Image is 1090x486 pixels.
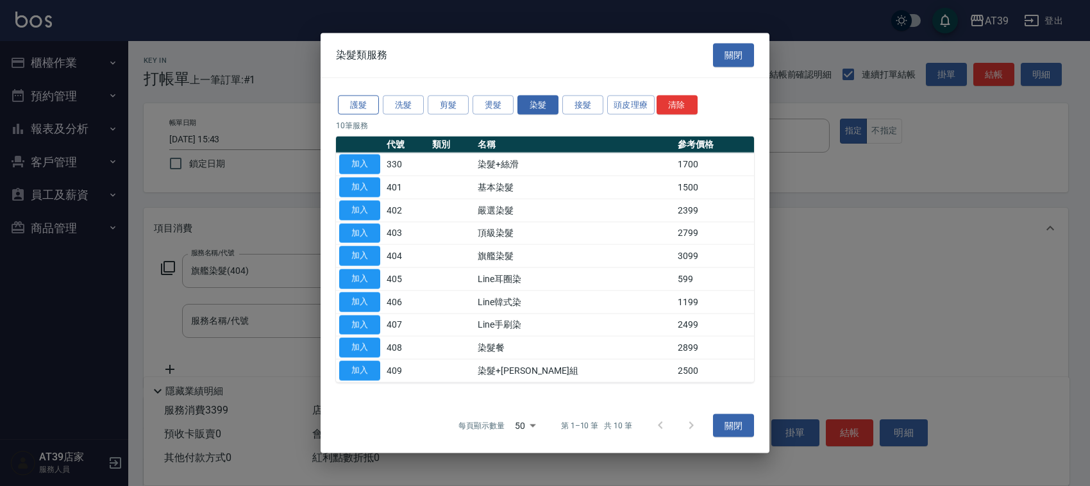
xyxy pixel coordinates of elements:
td: 2399 [675,199,754,222]
td: 染髮餐 [474,336,675,359]
button: 加入 [339,223,380,243]
th: 代號 [383,137,429,153]
p: 第 1–10 筆 共 10 筆 [561,419,632,431]
td: 405 [383,267,429,290]
td: 403 [383,222,429,245]
td: 407 [383,314,429,337]
td: 2499 [675,314,754,337]
p: 10 筆服務 [336,120,754,131]
button: 加入 [339,200,380,220]
button: 加入 [339,338,380,358]
button: 護髮 [338,95,379,115]
td: 409 [383,359,429,382]
button: 接髮 [562,95,603,115]
td: 599 [675,267,754,290]
td: 染髮+[PERSON_NAME]組 [474,359,675,382]
td: 402 [383,199,429,222]
td: 頂級染髮 [474,222,675,245]
td: 1500 [675,176,754,199]
td: 2500 [675,359,754,382]
th: 參考價格 [675,137,754,153]
td: Line耳圈染 [474,267,675,290]
button: 洗髮 [383,95,424,115]
td: 2799 [675,222,754,245]
button: 加入 [339,246,380,266]
button: 關閉 [713,414,754,437]
button: 關閉 [713,44,754,67]
button: 加入 [339,155,380,174]
td: Line手刷染 [474,314,675,337]
td: 基本染髮 [474,176,675,199]
td: 旗艦染髮 [474,244,675,267]
td: 染髮+絲滑 [474,153,675,176]
td: 嚴選染髮 [474,199,675,222]
button: 清除 [657,95,698,115]
button: 剪髮 [428,95,469,115]
td: 3099 [675,244,754,267]
div: 50 [510,408,541,442]
button: 加入 [339,315,380,335]
th: 類別 [429,137,474,153]
button: 加入 [339,269,380,289]
td: 404 [383,244,429,267]
button: 加入 [339,361,380,381]
p: 每頁顯示數量 [458,419,505,431]
td: 401 [383,176,429,199]
td: 1700 [675,153,754,176]
th: 名稱 [474,137,675,153]
button: 染髮 [517,95,558,115]
td: 330 [383,153,429,176]
button: 加入 [339,178,380,197]
button: 頭皮理療 [607,95,655,115]
td: 1199 [675,290,754,314]
td: 406 [383,290,429,314]
button: 加入 [339,292,380,312]
td: 2899 [675,336,754,359]
td: Line韓式染 [474,290,675,314]
span: 染髮類服務 [336,49,387,62]
button: 燙髮 [473,95,514,115]
td: 408 [383,336,429,359]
